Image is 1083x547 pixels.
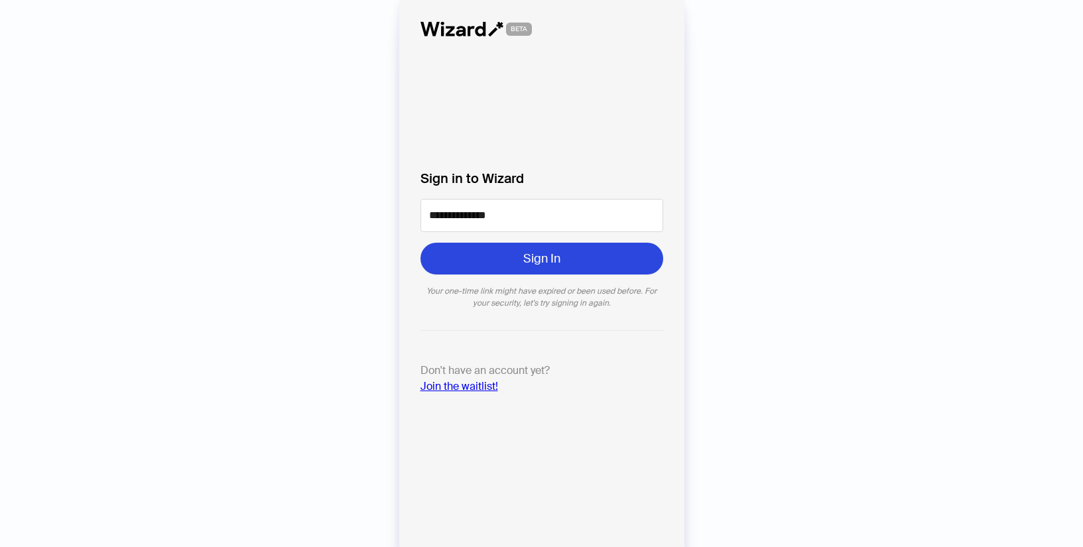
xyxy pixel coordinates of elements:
p: Don't have an account yet? [420,363,663,395]
span: BETA [506,23,532,36]
span: Sign In [523,251,560,267]
button: Sign In [420,243,663,274]
div: Your one-time link might have expired or been used before. For your security, let's try signing i... [420,285,663,309]
label: Sign in to Wizard [420,168,663,188]
a: Join the waitlist! [420,379,498,393]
